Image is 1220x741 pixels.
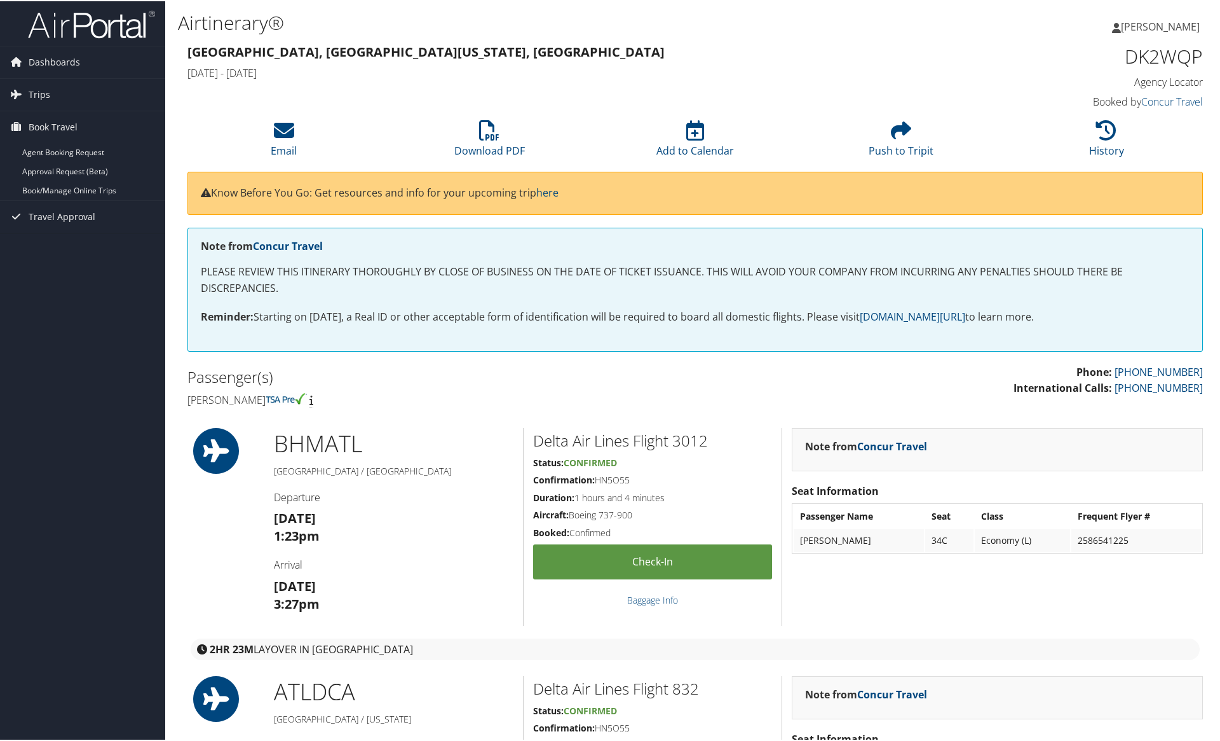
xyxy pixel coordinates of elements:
[191,637,1200,659] div: layover in [GEOGRAPHIC_DATA]
[533,455,564,467] strong: Status:
[975,528,1070,551] td: Economy (L)
[792,483,879,497] strong: Seat Information
[533,721,772,733] h5: HN5O55
[1013,380,1112,394] strong: International Calls:
[794,528,924,551] td: [PERSON_NAME]
[925,528,973,551] td: 34C
[274,464,513,476] h5: [GEOGRAPHIC_DATA] / [GEOGRAPHIC_DATA]
[274,508,316,525] strong: [DATE]
[1071,528,1201,551] td: 2586541225
[975,504,1070,527] th: Class
[805,686,927,700] strong: Note from
[253,238,323,252] a: Concur Travel
[533,703,564,716] strong: Status:
[963,93,1203,107] h4: Booked by
[533,525,772,538] h5: Confirmed
[271,126,297,156] a: Email
[533,473,772,485] h5: HN5O55
[564,455,617,467] span: Confirmed
[533,508,772,520] h5: Boeing 737-900
[1115,364,1203,378] a: [PHONE_NUMBER]
[963,74,1203,88] h4: Agency Locator
[1115,380,1203,394] a: [PHONE_NUMBER]
[1089,126,1124,156] a: History
[1112,6,1212,45] a: [PERSON_NAME]
[201,263,1189,295] p: PLEASE REVIEW THIS ITINERARY THOROUGHLY BY CLOSE OF BUSINESS ON THE DATE OF TICKET ISSUANCE. THIS...
[1071,504,1201,527] th: Frequent Flyer #
[28,8,155,38] img: airportal-logo.png
[274,557,513,571] h4: Arrival
[533,543,772,578] a: Check-in
[533,490,574,502] strong: Duration:
[187,392,686,406] h4: [PERSON_NAME]
[533,525,569,537] strong: Booked:
[857,438,927,452] a: Concur Travel
[1141,93,1203,107] a: Concur Travel
[860,308,965,322] a: [DOMAIN_NAME][URL]
[805,438,927,452] strong: Note from
[29,45,80,77] span: Dashboards
[454,126,525,156] a: Download PDF
[201,238,323,252] strong: Note from
[187,365,686,387] h2: Passenger(s)
[1076,364,1112,378] strong: Phone:
[178,8,867,35] h1: Airtinerary®
[201,308,1189,324] p: Starting on [DATE], a Real ID or other acceptable form of identification will be required to boar...
[656,126,734,156] a: Add to Calendar
[274,489,513,503] h4: Departure
[29,110,78,142] span: Book Travel
[274,712,513,724] h5: [GEOGRAPHIC_DATA] / [US_STATE]
[564,703,617,716] span: Confirmed
[187,65,944,79] h4: [DATE] - [DATE]
[29,200,95,232] span: Travel Approval
[274,594,320,611] strong: 3:27pm
[533,677,772,698] h2: Delta Air Lines Flight 832
[536,184,559,198] a: here
[963,42,1203,69] h1: DK2WQP
[533,721,595,733] strong: Confirmation:
[201,308,254,322] strong: Reminder:
[869,126,933,156] a: Push to Tripit
[187,42,665,59] strong: [GEOGRAPHIC_DATA], [GEOGRAPHIC_DATA] [US_STATE], [GEOGRAPHIC_DATA]
[210,641,254,655] strong: 2HR 23M
[533,490,772,503] h5: 1 hours and 4 minutes
[274,576,316,593] strong: [DATE]
[274,526,320,543] strong: 1:23pm
[201,184,1189,200] p: Know Before You Go: Get resources and info for your upcoming trip
[857,686,927,700] a: Concur Travel
[533,429,772,450] h2: Delta Air Lines Flight 3012
[274,427,513,459] h1: BHM ATL
[266,392,307,403] img: tsa-precheck.png
[1121,18,1200,32] span: [PERSON_NAME]
[274,675,513,707] h1: ATL DCA
[925,504,973,527] th: Seat
[794,504,924,527] th: Passenger Name
[533,508,569,520] strong: Aircraft:
[29,78,50,109] span: Trips
[627,593,678,605] a: Baggage Info
[533,473,595,485] strong: Confirmation:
